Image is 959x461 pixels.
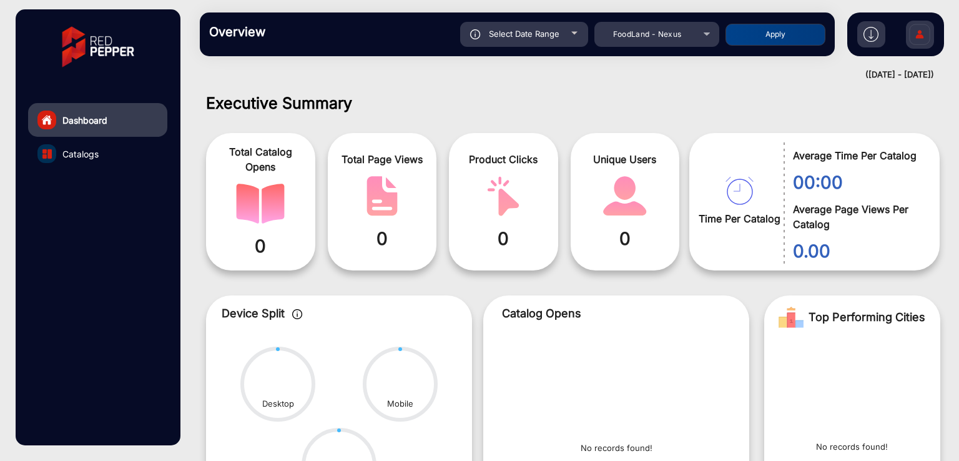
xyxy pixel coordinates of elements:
[209,24,384,39] h3: Overview
[28,103,167,137] a: Dashboard
[502,305,730,322] p: Catalog Opens
[793,169,921,196] span: 00:00
[215,233,306,259] span: 0
[863,27,878,42] img: h2download.svg
[470,29,481,39] img: icon
[262,398,294,410] div: Desktop
[187,69,934,81] div: ([DATE] - [DATE])
[725,177,754,205] img: catalog
[816,441,888,454] p: No records found!
[613,29,682,39] span: FoodLand - Nexus
[236,184,285,224] img: catalog
[41,114,52,126] img: home
[725,24,825,46] button: Apply
[580,152,671,167] span: Unique Users
[581,442,652,455] p: No records found!
[53,16,143,78] img: vmg-logo
[337,152,428,167] span: Total Page Views
[479,176,528,216] img: catalog
[793,202,921,232] span: Average Page Views Per Catalog
[387,398,413,410] div: Mobile
[809,305,925,330] span: Top Performing Cities
[793,238,921,264] span: 0.00
[337,226,428,252] span: 0
[458,226,549,252] span: 0
[62,114,107,127] span: Dashboard
[42,149,52,159] img: catalog
[206,94,940,112] h1: Executive Summary
[793,148,921,163] span: Average Time Per Catalog
[601,176,649,216] img: catalog
[292,309,303,319] img: icon
[62,147,99,161] span: Catalogs
[779,305,804,330] img: Rank image
[907,14,933,58] img: Sign%20Up.svg
[28,137,167,171] a: Catalogs
[458,152,549,167] span: Product Clicks
[580,226,671,252] span: 0
[222,307,285,320] span: Device Split
[215,144,306,174] span: Total Catalog Opens
[358,176,406,216] img: catalog
[489,29,559,39] span: Select Date Range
